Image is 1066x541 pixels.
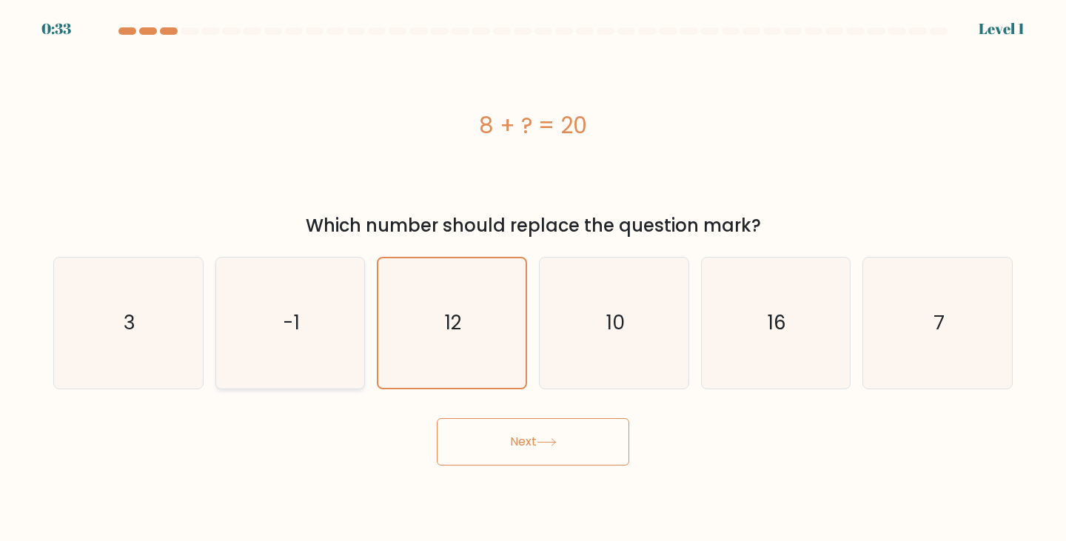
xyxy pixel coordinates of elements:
text: -1 [283,309,300,337]
div: Level 1 [979,18,1025,40]
text: 3 [124,309,135,337]
text: 12 [445,309,461,336]
div: 8 + ? = 20 [53,109,1013,142]
text: 10 [606,309,625,337]
div: 0:33 [41,18,71,40]
div: Which number should replace the question mark? [62,212,1004,239]
text: 7 [933,309,944,337]
button: Next [437,418,629,466]
text: 16 [768,309,786,337]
